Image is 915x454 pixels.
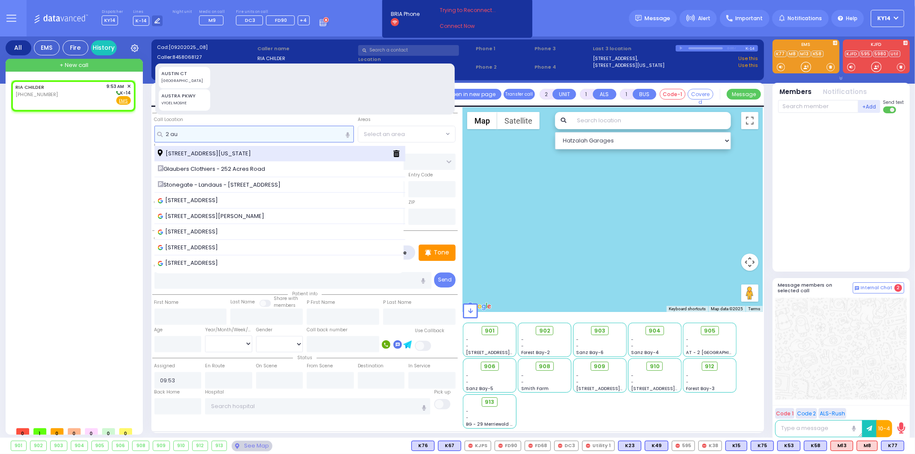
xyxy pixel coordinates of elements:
[698,441,722,451] div: K38
[775,51,787,57] a: K77
[468,444,473,448] img: red-radio-icon.svg
[274,302,296,309] span: members
[476,45,531,52] span: Phone 1
[576,349,604,356] span: Sanz Bay-6
[521,372,524,379] span: -
[193,441,208,451] div: 912
[358,116,371,123] label: Areas
[391,10,420,18] span: BRIA Phone
[751,441,774,451] div: BLS
[133,441,149,451] div: 908
[466,372,469,379] span: -
[894,284,902,292] span: 2
[157,54,255,61] label: Caller:
[51,441,67,451] div: 903
[257,55,355,62] label: RIA CHILDER
[788,15,822,22] span: Notifications
[698,15,710,22] span: Alert
[777,441,800,451] div: BLS
[539,327,550,335] span: 902
[34,40,60,55] div: EMS
[845,51,859,57] a: KJFD
[586,444,590,448] img: red-radio-icon.svg
[686,385,715,392] span: Forest Bay-3
[466,408,469,415] span: -
[883,106,897,114] label: Turn off text
[158,196,221,205] span: [STREET_ADDRESS]
[408,199,415,206] label: ZIP
[208,17,216,24] span: M9
[205,389,224,396] label: Hospital
[293,354,317,361] span: Status
[358,56,473,63] label: Location
[119,98,128,104] u: EMS
[521,336,524,343] span: -
[158,149,254,158] span: [STREET_ADDRESS][US_STATE]
[34,13,91,24] img: Logo
[465,441,491,451] div: KJPS
[741,254,758,271] button: Map camera controls
[686,372,689,379] span: -
[212,441,227,451] div: 913
[119,428,132,435] span: 0
[812,51,824,57] a: K58
[778,100,858,113] input: Search member
[51,428,63,435] span: 0
[593,55,638,62] a: [STREET_ADDRESS],
[688,89,713,100] button: Covered
[257,45,355,52] label: Caller name
[466,421,514,427] span: BG - 29 Merriewold S.
[631,385,712,392] span: [STREET_ADDRESS][PERSON_NAME]
[746,45,758,51] div: K-14
[60,61,88,70] span: + New call
[162,70,208,77] div: AUSTIN CT
[71,441,88,451] div: 904
[804,441,827,451] div: BLS
[102,428,115,435] span: 0
[30,441,47,451] div: 902
[873,51,888,57] a: 5980
[741,285,758,302] button: Drag Pegman onto the map to open Street View
[158,245,163,250] img: google_icon.svg
[158,261,163,266] img: google_icon.svg
[528,444,533,448] img: red-radio-icon.svg
[107,83,124,90] span: 9:53 AM
[438,441,461,451] div: BLS
[154,142,188,149] label: Location Name
[727,89,761,100] button: Message
[358,45,459,56] input: Search a contact
[91,40,117,55] a: History
[676,444,680,448] img: red-radio-icon.svg
[631,349,659,356] span: Sanz Bay-4
[860,51,872,57] a: 595
[358,363,384,369] label: Destination
[539,362,550,371] span: 908
[158,259,221,267] span: [STREET_ADDRESS]
[525,441,551,451] div: FD68
[393,150,399,157] i: Delete fron history
[796,408,817,419] button: Code 2
[102,9,123,15] label: Dispatcher
[154,389,180,396] label: Back Home
[485,398,495,406] span: 913
[576,336,579,343] span: -
[236,9,310,15] label: Fire units on call
[871,10,904,27] button: KY14
[466,336,469,343] span: -
[154,116,184,123] label: Call Location
[576,343,579,349] span: -
[705,362,715,371] span: 912
[16,428,29,435] span: 0
[364,130,405,139] span: Select an area
[162,78,208,84] div: [GEOGRAPHIC_DATA]
[158,165,269,173] span: Glaubers Clothiers - 252 Acres Road
[858,100,881,113] button: +Add
[11,441,26,451] div: 901
[780,87,812,97] button: Members
[738,62,758,69] a: Use this
[558,444,562,448] img: red-radio-icon.svg
[649,327,661,335] span: 904
[383,299,411,306] label: P Last Name
[68,428,81,435] span: 0
[466,349,547,356] span: [STREET_ADDRESS][PERSON_NAME]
